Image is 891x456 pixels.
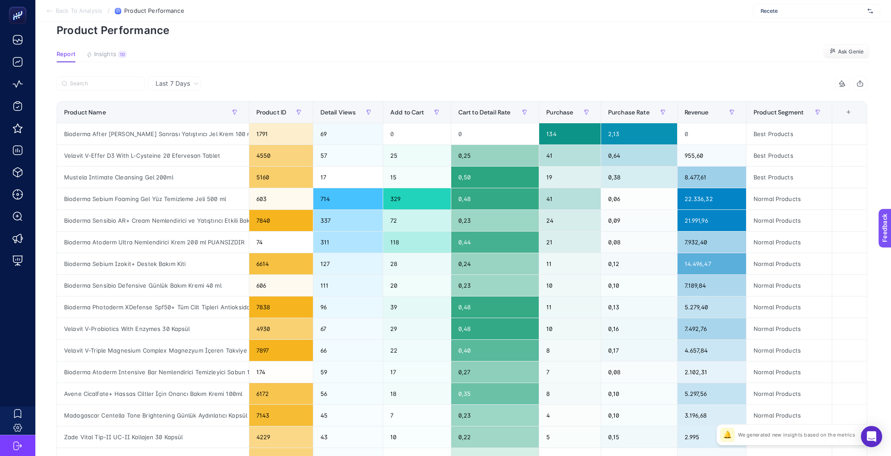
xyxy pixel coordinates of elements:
[868,7,873,15] img: svg%3e
[861,426,882,447] div: Open Intercom Messenger
[320,109,356,116] span: Detail Views
[539,145,601,166] div: 41
[754,109,803,116] span: Product Segment
[451,296,539,318] div: 0,48
[678,318,746,339] div: 7.492,76
[601,145,677,166] div: 0,64
[685,109,709,116] span: Revenue
[70,80,140,87] input: Search
[451,188,539,209] div: 0,48
[678,405,746,426] div: 3.196,68
[539,296,601,318] div: 11
[746,123,832,144] div: Best Products
[383,340,451,361] div: 22
[720,428,735,442] div: 🔔
[256,109,286,116] span: Product ID
[56,8,102,15] span: Back To Analysis
[313,361,383,383] div: 59
[383,426,451,448] div: 10
[601,426,677,448] div: 0,15
[249,167,313,188] div: 5160
[249,232,313,253] div: 74
[746,145,832,166] div: Best Products
[746,210,832,231] div: Normal Products
[383,123,451,144] div: 0
[57,232,249,253] div: Bioderma Atoderm Ultra Nemlendirici Krem 200 ml PUANSIZDIR
[249,426,313,448] div: 4229
[383,167,451,188] div: 15
[383,296,451,318] div: 39
[451,145,539,166] div: 0,25
[313,188,383,209] div: 714
[539,405,601,426] div: 4
[678,210,746,231] div: 21.991,96
[57,24,870,37] p: Product Performance
[313,383,383,404] div: 56
[249,405,313,426] div: 7143
[746,296,832,318] div: Normal Products
[678,361,746,383] div: 2.102,31
[313,167,383,188] div: 17
[313,405,383,426] div: 45
[57,123,249,144] div: Bioderma After [PERSON_NAME] Sonrası Yatıştırıcı Jel Krem 100 ml
[601,253,677,274] div: 0,12
[678,188,746,209] div: 22.336,32
[451,426,539,448] div: 0,22
[601,210,677,231] div: 0,09
[539,426,601,448] div: 5
[249,340,313,361] div: 7897
[383,383,451,404] div: 18
[57,296,249,318] div: Bioderma Photoderm XDefense Spf50+ Tüm Cilt Tipleri Antioksidan Etkili Renksiz Güneş Kremi 40 ml
[156,79,190,88] span: Last 7 Days
[539,188,601,209] div: 41
[738,431,855,438] p: We generated new insights based on the metrics
[746,275,832,296] div: Normal Products
[823,45,870,59] button: Ask Genie
[678,145,746,166] div: 955,60
[678,253,746,274] div: 14.496,47
[601,123,677,144] div: 2,13
[840,109,857,116] div: +
[249,361,313,383] div: 174
[249,296,313,318] div: 7838
[601,167,677,188] div: 0,38
[678,426,746,448] div: 2.995
[539,318,601,339] div: 10
[746,188,832,209] div: Normal Products
[601,361,677,383] div: 0,08
[94,51,116,58] span: Insights
[451,232,539,253] div: 0,44
[313,210,383,231] div: 337
[451,361,539,383] div: 0,27
[601,275,677,296] div: 0,10
[601,405,677,426] div: 0,10
[539,361,601,383] div: 7
[57,275,249,296] div: Bioderma Sensibio Defensive Günlük Bakım Kremi 40 ml
[249,275,313,296] div: 606
[451,318,539,339] div: 0,48
[57,167,249,188] div: Mustela Intimate Cleansing Gel 200ml
[546,109,573,116] span: Purchase
[313,340,383,361] div: 66
[746,318,832,339] div: Normal Products
[678,340,746,361] div: 4.657,84
[249,145,313,166] div: 4550
[383,210,451,231] div: 72
[390,109,424,116] span: Add to Cart
[678,232,746,253] div: 7.932,40
[838,48,864,55] span: Ask Genie
[64,109,106,116] span: Product Name
[746,253,832,274] div: Normal Products
[451,210,539,231] div: 0,23
[746,361,832,383] div: Normal Products
[601,232,677,253] div: 0,08
[313,426,383,448] div: 43
[313,296,383,318] div: 96
[124,8,184,15] span: Product Performance
[118,51,127,58] div: 10
[601,340,677,361] div: 0,17
[249,318,313,339] div: 4930
[539,383,601,404] div: 8
[451,253,539,274] div: 0,24
[746,232,832,253] div: Normal Products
